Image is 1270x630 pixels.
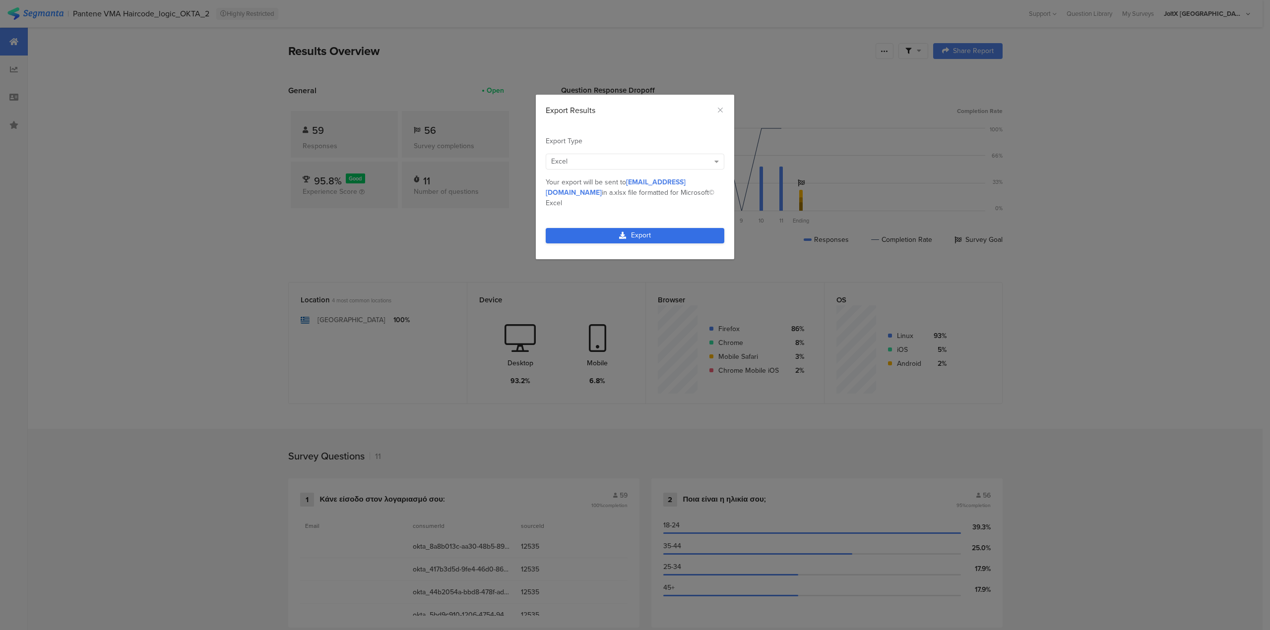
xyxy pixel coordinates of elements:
div: Export Type [546,136,724,146]
button: Close [716,105,724,116]
span: [EMAIL_ADDRESS][DOMAIN_NAME] [546,177,686,198]
span: .xlsx file formatted for Microsoft© Excel [546,187,714,208]
div: Your export will be sent to in a [546,177,724,208]
div: Export Results [546,105,724,116]
a: Export [546,228,724,243]
span: Excel [551,156,568,167]
div: dialog [536,95,734,259]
